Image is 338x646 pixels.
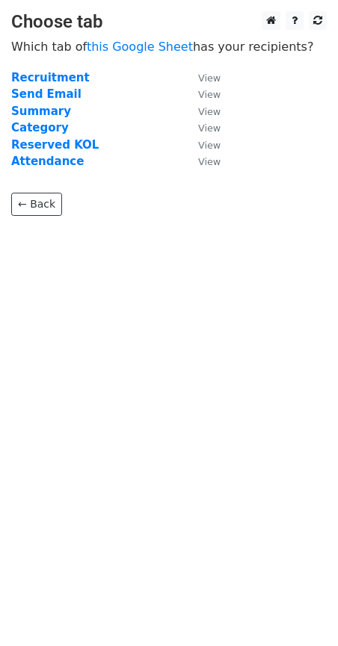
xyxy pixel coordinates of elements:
small: View [198,122,221,134]
small: View [198,140,221,151]
small: View [198,156,221,167]
a: View [183,87,221,101]
a: Send Email [11,87,82,101]
a: View [183,71,221,84]
a: Reserved KOL [11,138,99,152]
small: View [198,72,221,84]
a: View [183,155,221,168]
a: View [183,105,221,118]
a: this Google Sheet [87,40,193,54]
a: ← Back [11,193,62,216]
a: Category [11,121,69,134]
a: Attendance [11,155,84,168]
h3: Choose tab [11,11,327,33]
a: Recruitment [11,71,90,84]
a: Summary [11,105,71,118]
p: Which tab of has your recipients? [11,39,327,55]
small: View [198,106,221,117]
small: View [198,89,221,100]
a: View [183,138,221,152]
a: View [183,121,221,134]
